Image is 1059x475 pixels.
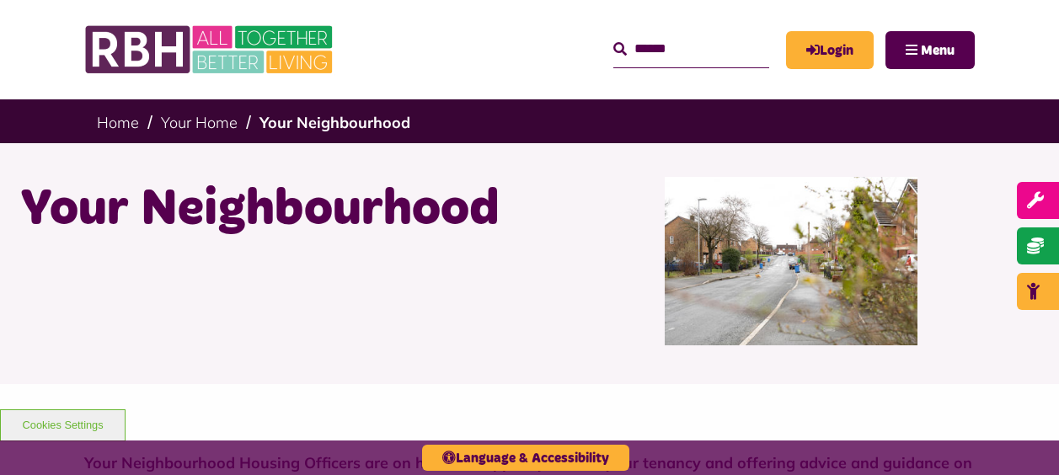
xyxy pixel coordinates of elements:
[983,399,1059,475] iframe: Netcall Web Assistant for live chat
[921,44,955,57] span: Menu
[885,31,975,69] button: Navigation
[97,113,139,132] a: Home
[422,445,629,471] button: Language & Accessibility
[786,31,874,69] a: MyRBH
[259,113,410,132] a: Your Neighbourhood
[84,17,337,83] img: RBH
[161,113,238,132] a: Your Home
[20,177,517,243] h1: Your Neighbourhood
[665,177,917,345] img: SAZMEDIA RBH 22FEB24 79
